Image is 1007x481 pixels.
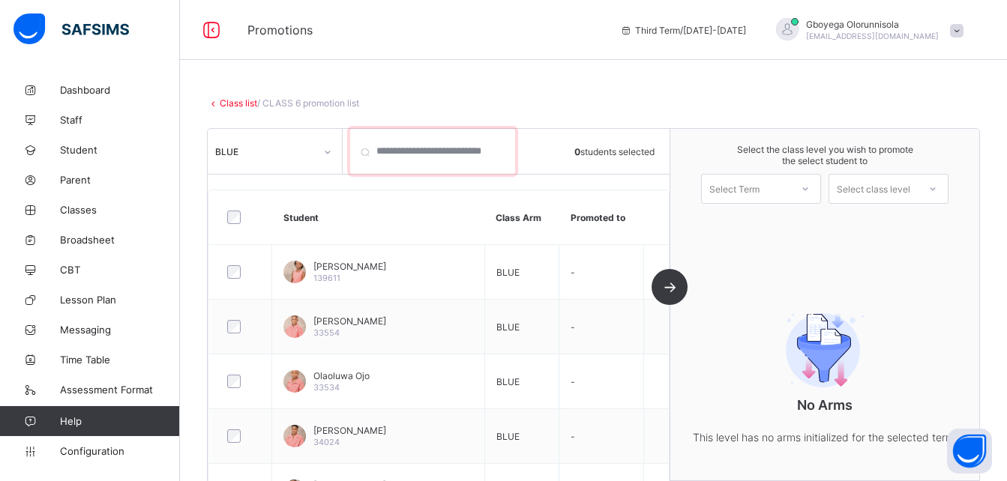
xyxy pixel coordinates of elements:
a: Class list [220,97,257,109]
span: Select the class level you wish to promote the select student to [685,144,964,166]
span: Messaging [60,324,180,336]
span: / CLASS 6 promotion list [257,97,359,109]
span: Olaoluwa Ojo [313,370,370,381]
span: Student [60,144,180,156]
span: 33534 [313,382,340,393]
span: Parent [60,174,180,186]
span: Dashboard [60,84,180,96]
span: BLUE [496,431,520,442]
th: Promoted to [559,190,644,245]
button: Open asap [947,429,992,474]
span: 34024 [313,437,340,447]
p: This level has no arms initialized for the selected term. [675,428,975,447]
span: Broadsheet [60,234,180,246]
span: - [571,431,575,442]
th: Class Arm [484,190,559,245]
div: Select class level [837,174,910,204]
span: Lesson Plan [60,294,180,306]
span: - [571,267,575,278]
span: Time Table [60,354,180,366]
span: [EMAIL_ADDRESS][DOMAIN_NAME] [806,31,939,40]
span: BLUE [496,321,520,333]
div: Select Term [709,174,760,204]
th: Student [272,190,484,245]
span: Classes [60,204,180,216]
p: No Arms [675,397,975,413]
span: CBT [60,264,180,276]
span: - [571,376,575,387]
span: Promotions [247,22,598,37]
span: students selected [574,146,655,157]
div: BLUE [215,146,315,157]
img: safsims [13,13,129,45]
span: [PERSON_NAME] [313,315,386,327]
div: No Arms [675,271,975,477]
span: Staff [60,114,180,126]
span: [PERSON_NAME] [313,261,386,272]
span: - [571,321,575,333]
span: Help [60,415,179,427]
span: BLUE [496,267,520,278]
span: session/term information [620,25,746,36]
span: BLUE [496,376,520,387]
img: filter.9c15f445b04ce8b7d5281b41737f44c2.svg [769,312,881,387]
span: 33554 [313,327,340,338]
span: [PERSON_NAME] [313,425,386,436]
b: 0 [574,146,580,157]
span: 139611 [313,273,340,283]
span: Configuration [60,445,179,457]
span: Gboyega Olorunnisola [806,19,939,30]
div: GboyegaOlorunnisola [761,18,971,43]
span: Assessment Format [60,384,180,396]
